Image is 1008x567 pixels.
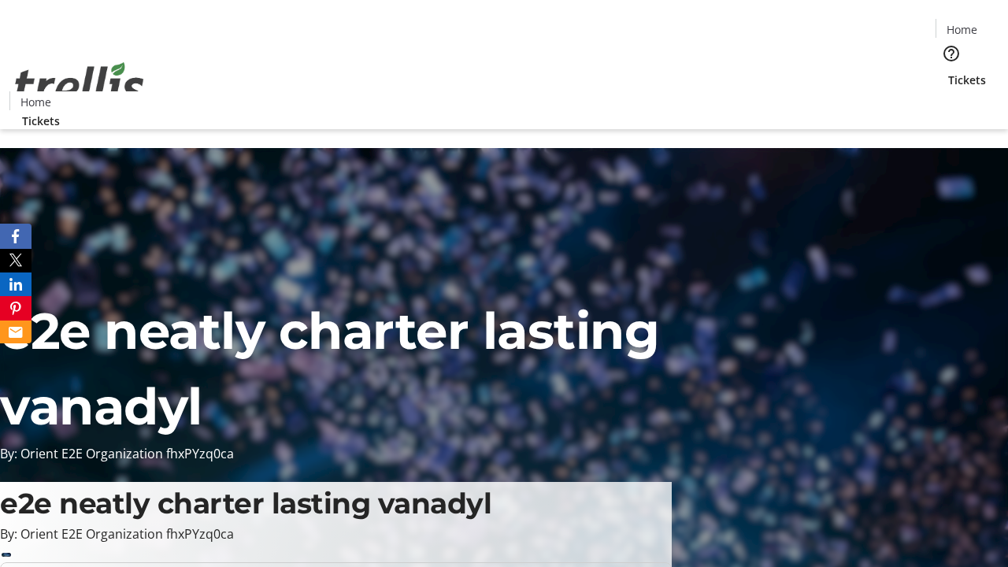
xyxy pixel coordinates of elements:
button: Cart [936,88,967,120]
span: Tickets [22,113,60,129]
span: Tickets [948,72,986,88]
span: Home [20,94,51,110]
a: Tickets [936,72,999,88]
span: Home [947,21,977,38]
button: Help [936,38,967,69]
a: Home [936,21,987,38]
img: Orient E2E Organization fhxPYzq0ca's Logo [9,45,150,124]
a: Home [10,94,61,110]
a: Tickets [9,113,72,129]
